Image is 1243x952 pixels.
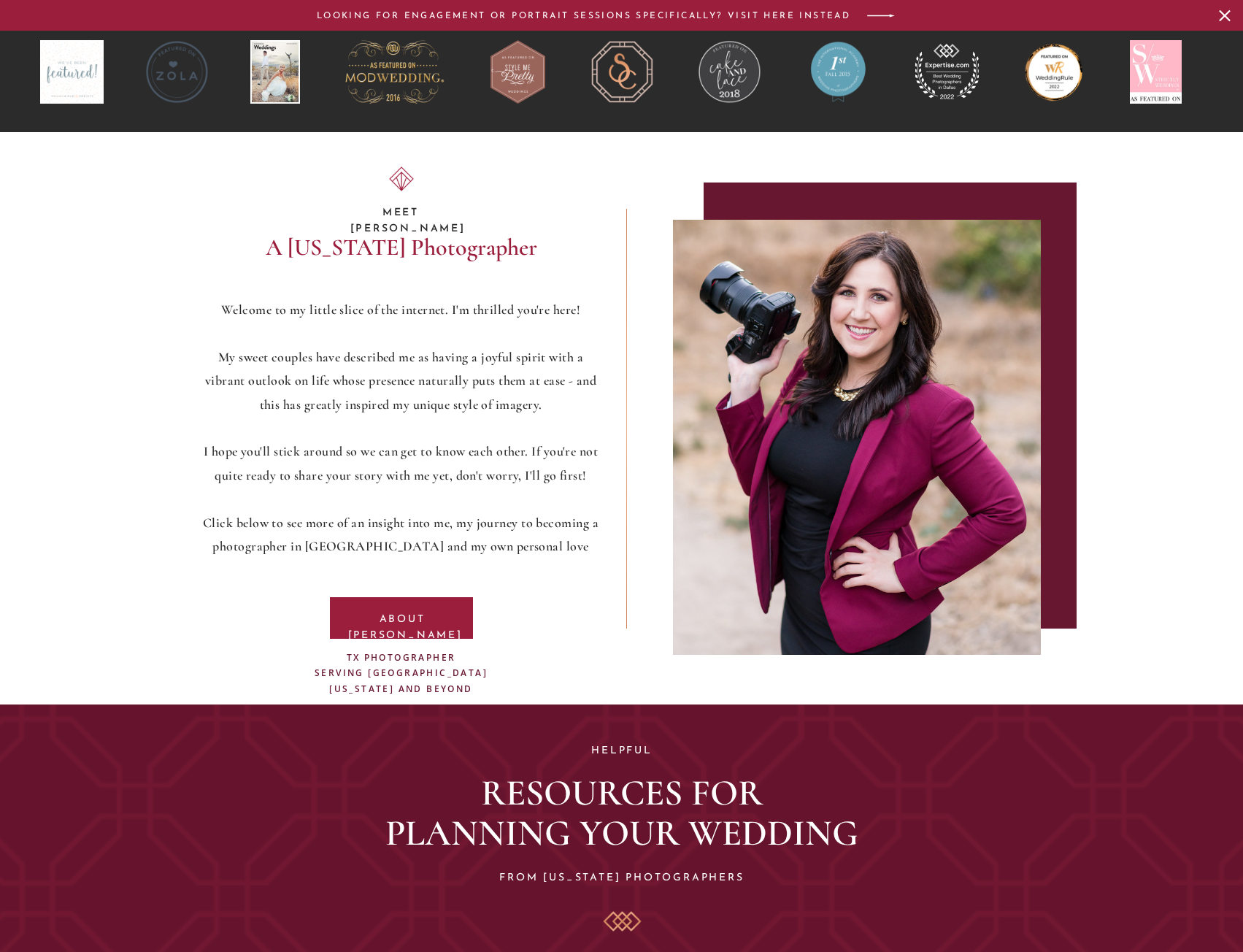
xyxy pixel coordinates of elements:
[437,870,807,883] h2: from [US_STATE] PHOTOGRAPHERS
[225,234,578,261] h2: A [US_STATE] Photographer
[203,298,599,560] p: Welcome to my little slice of the internet. I'm thrilled you're here! My sweet couples have descr...
[315,9,853,21] a: LOOKING FOR ENGAGEMENT or PORTRAIT SESSIONS SPECIFICALLY? VISIT HERE INSTEAD
[385,773,859,851] h3: RESOURCES FOR PLANNING YOUR WEDDING
[508,743,736,757] p: helpful
[333,650,470,666] h2: tx photographer
[348,612,457,624] a: about [PERSON_NAME]
[284,665,519,681] h3: Serving [GEOGRAPHIC_DATA][US_STATE] and beyond
[350,205,452,218] h3: MEET [PERSON_NAME]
